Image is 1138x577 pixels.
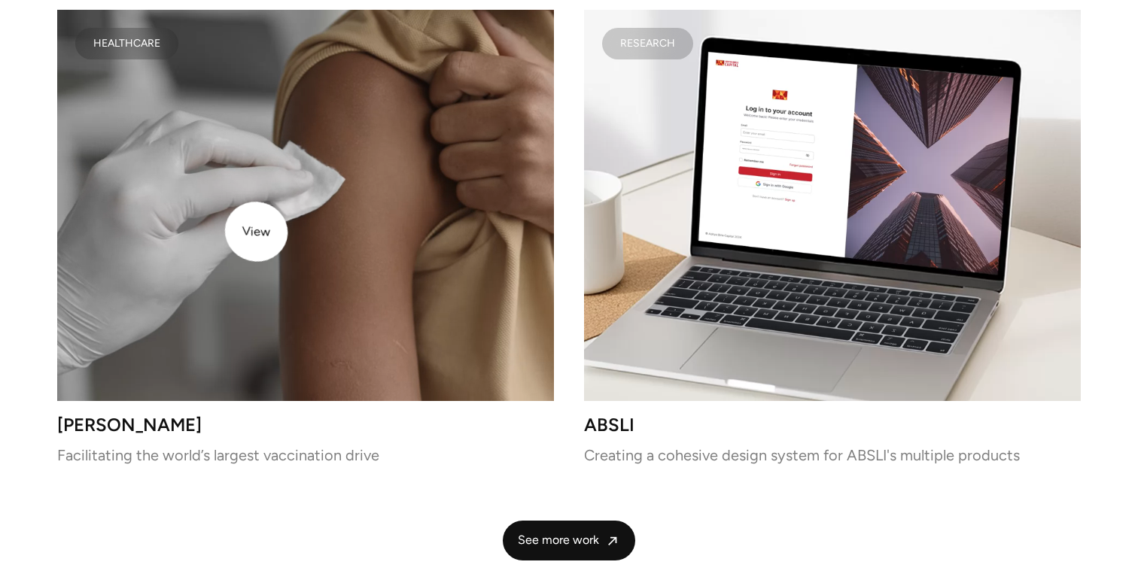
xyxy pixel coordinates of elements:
p: Facilitating the world’s largest vaccination drive [57,450,554,460]
h3: [PERSON_NAME] [57,419,554,432]
span: See more work [518,533,599,548]
h3: ABSLI [584,419,1081,432]
div: HEALTHCARE [93,40,160,47]
a: HEALTHCARE[PERSON_NAME]Facilitating the world’s largest vaccination drive [57,10,554,461]
a: RESEARCHABSLICreating a cohesive design system for ABSLI's multiple products [584,10,1081,461]
div: RESEARCH [620,40,675,47]
a: See more work [503,521,635,560]
p: Creating a cohesive design system for ABSLI's multiple products [584,450,1081,460]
